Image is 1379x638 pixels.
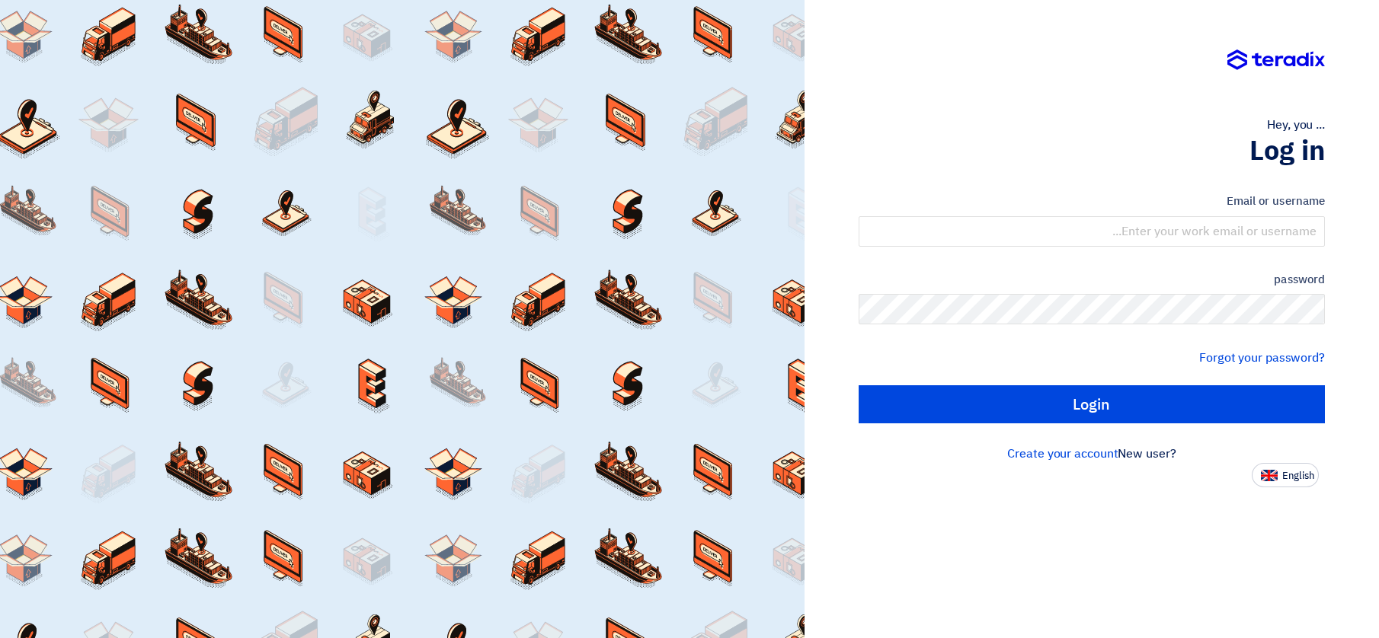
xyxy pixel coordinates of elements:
[1249,130,1325,171] font: Log in
[859,216,1325,247] input: Enter your work email or username...
[1118,445,1176,463] font: New user?
[1227,193,1325,209] font: Email or username
[1261,470,1278,481] img: en-US.png
[1007,445,1118,463] a: Create your account
[859,385,1325,423] input: Login
[1252,463,1319,487] button: English
[1227,49,1325,71] img: Teradix logo
[1282,468,1314,483] font: English
[1267,116,1325,134] font: Hey, you ...
[1274,271,1325,288] font: password
[1199,349,1325,367] a: Forgot your password?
